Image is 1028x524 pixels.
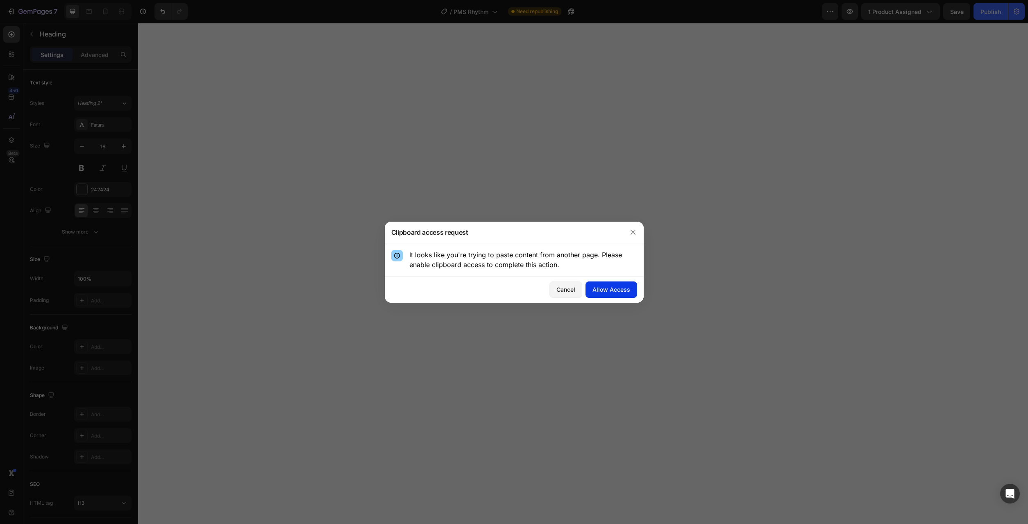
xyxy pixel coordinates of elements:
div: Open Intercom Messenger [1000,484,1020,504]
div: Cancel [556,285,575,294]
h3: Clipboard access request [391,227,468,237]
button: Allow Access [585,281,637,298]
button: Cancel [549,281,582,298]
p: It looks like you're trying to paste content from another page. Please enable clipboard access to... [409,250,637,270]
div: Allow Access [592,285,630,294]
